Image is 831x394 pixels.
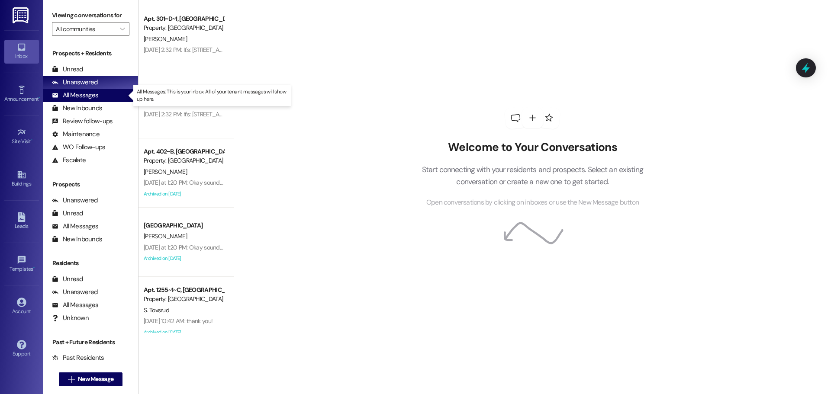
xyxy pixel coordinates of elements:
a: Buildings [4,167,39,191]
div: [DATE] 2:32 PM: It's: [STREET_ADDRESS][PERSON_NAME] [144,110,284,118]
div: Escalate [52,156,86,165]
div: New Inbounds [52,104,102,113]
label: Viewing conversations for [52,9,129,22]
div: Property: [GEOGRAPHIC_DATA] [144,23,224,32]
div: Unanswered [52,78,98,87]
div: Unanswered [52,196,98,205]
span: • [31,137,32,143]
div: Apt. 402~B, [GEOGRAPHIC_DATA] [144,147,224,156]
div: Archived on [DATE] [143,253,225,264]
div: [DATE] 2:32 PM: It's: [STREET_ADDRESS][PERSON_NAME] [144,46,284,54]
div: Past Residents [52,353,104,362]
div: All Messages [52,301,98,310]
span: • [33,265,35,271]
div: Apt. 1255~1~C, [GEOGRAPHIC_DATA] [144,285,224,295]
h2: Welcome to Your Conversations [409,141,656,154]
span: S. Tovsrud [144,306,169,314]
img: ResiDesk Logo [13,7,30,23]
div: All Messages [52,91,98,100]
a: Site Visit • [4,125,39,148]
div: Review follow-ups [52,117,113,126]
div: [GEOGRAPHIC_DATA] [144,221,224,230]
a: Templates • [4,253,39,276]
div: New Inbounds [52,235,102,244]
span: [PERSON_NAME] [144,35,187,43]
div: Unread [52,275,83,284]
div: Unread [52,65,83,74]
span: Open conversations by clicking on inboxes or use the New Message button [426,197,639,208]
a: Leads [4,210,39,233]
div: Prospects [43,180,138,189]
div: WO Follow-ups [52,143,105,152]
div: All Messages [52,222,98,231]
span: [PERSON_NAME] [144,99,187,107]
div: Property: [GEOGRAPHIC_DATA] [144,295,224,304]
span: • [39,95,40,101]
div: [DATE] at 1:20 PM: Okay sounds good thank you for your hard work in getting this done! [144,243,361,251]
input: All communities [56,22,116,36]
p: Start connecting with your residents and prospects. Select an existing conversation or create a n... [409,163,656,188]
div: Prospects + Residents [43,49,138,58]
span: [PERSON_NAME] [144,168,187,176]
div: Unanswered [52,288,98,297]
div: Apt. 301~D~1, [GEOGRAPHIC_DATA] [144,14,224,23]
div: Property: [GEOGRAPHIC_DATA] [144,156,224,165]
div: [DATE] 10:42 AM: thank you! [144,317,213,325]
div: [DATE] at 1:20 PM: Okay sounds good thank you for your hard work in getting this done! [144,179,361,186]
a: Support [4,337,39,361]
div: Maintenance [52,130,100,139]
div: Archived on [DATE] [143,327,225,338]
div: Archived on [DATE] [143,189,225,199]
div: Unread [52,209,83,218]
a: Account [4,295,39,318]
p: All Messages: This is your inbox. All of your tenant messages will show up here. [137,88,287,103]
i:  [120,26,125,32]
div: Unknown [52,314,89,323]
div: Residents [43,259,138,268]
button: New Message [59,372,123,386]
span: [PERSON_NAME] [144,232,187,240]
div: Past + Future Residents [43,338,138,347]
a: Inbox [4,40,39,63]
